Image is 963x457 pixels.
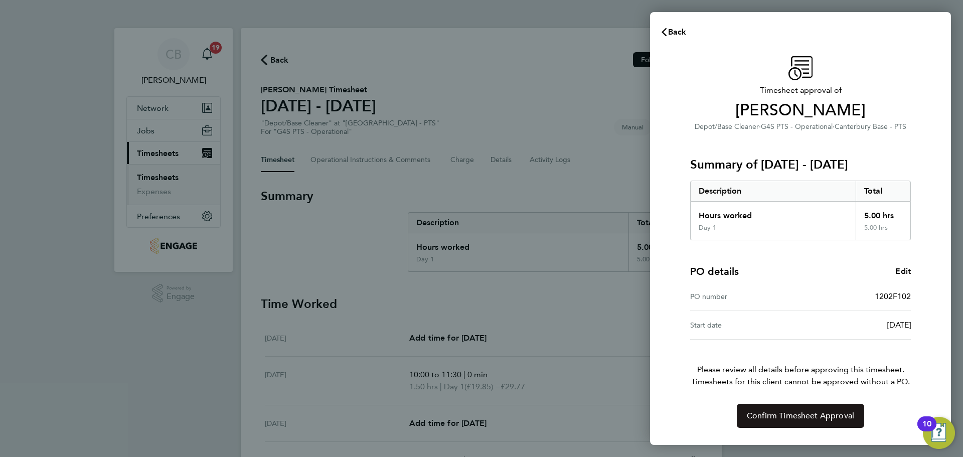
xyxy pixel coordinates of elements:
div: 5.00 hrs [856,202,911,224]
div: Summary of 25 - 31 Aug 2025 [690,181,911,240]
div: 5.00 hrs [856,224,911,240]
button: Confirm Timesheet Approval [737,404,864,428]
span: G4S PTS - Operational [761,122,833,131]
div: Day 1 [699,224,716,232]
div: PO number [690,290,800,302]
a: Edit [895,265,911,277]
h4: PO details [690,264,739,278]
div: Start date [690,319,800,331]
span: Timesheet approval of [690,84,911,96]
span: Timesheets for this client cannot be approved without a PO. [678,376,923,388]
span: · [759,122,761,131]
span: Edit [895,266,911,276]
div: [DATE] [800,319,911,331]
div: Hours worked [691,202,856,224]
h3: Summary of [DATE] - [DATE] [690,157,911,173]
span: [PERSON_NAME] [690,100,911,120]
div: Description [691,181,856,201]
span: · [833,122,835,131]
p: Please review all details before approving this timesheet. [678,340,923,388]
span: Depot/Base Cleaner [695,122,759,131]
span: Confirm Timesheet Approval [747,411,854,421]
button: Open Resource Center, 10 new notifications [923,417,955,449]
div: 10 [922,424,931,437]
button: Back [650,22,697,42]
span: 1202F102 [875,291,911,301]
div: Total [856,181,911,201]
span: Back [668,27,687,37]
span: Canterbury Base - PTS [835,122,906,131]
